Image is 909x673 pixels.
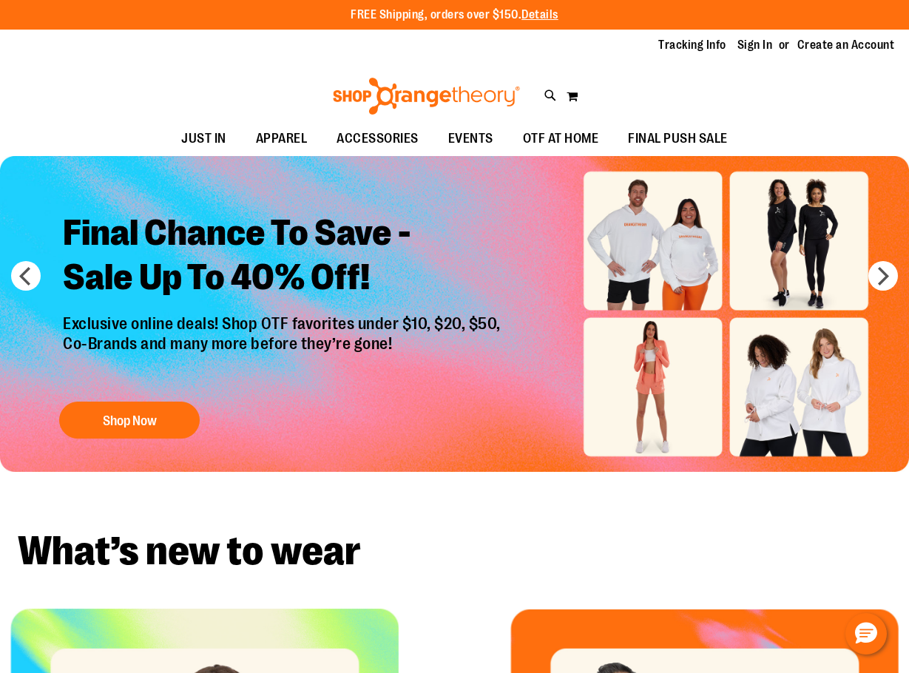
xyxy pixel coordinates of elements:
[337,122,419,155] span: ACCESSORIES
[613,122,743,156] a: FINAL PUSH SALE
[11,261,41,291] button: prev
[433,122,508,156] a: EVENTS
[59,402,200,439] button: Shop Now
[166,122,241,156] a: JUST IN
[868,261,898,291] button: next
[256,122,308,155] span: APPAREL
[331,78,522,115] img: Shop Orangetheory
[52,314,516,387] p: Exclusive online deals! Shop OTF favorites under $10, $20, $50, Co-Brands and many more before th...
[448,122,493,155] span: EVENTS
[241,122,322,156] a: APPAREL
[52,200,516,314] h2: Final Chance To Save - Sale Up To 40% Off!
[181,122,226,155] span: JUST IN
[845,613,887,655] button: Hello, have a question? Let’s chat.
[737,37,773,53] a: Sign In
[322,122,433,156] a: ACCESSORIES
[521,8,558,21] a: Details
[797,37,895,53] a: Create an Account
[658,37,726,53] a: Tracking Info
[351,7,558,24] p: FREE Shipping, orders over $150.
[523,122,599,155] span: OTF AT HOME
[18,531,891,572] h2: What’s new to wear
[52,200,516,446] a: Final Chance To Save -Sale Up To 40% Off! Exclusive online deals! Shop OTF favorites under $10, $...
[628,122,728,155] span: FINAL PUSH SALE
[508,122,614,156] a: OTF AT HOME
